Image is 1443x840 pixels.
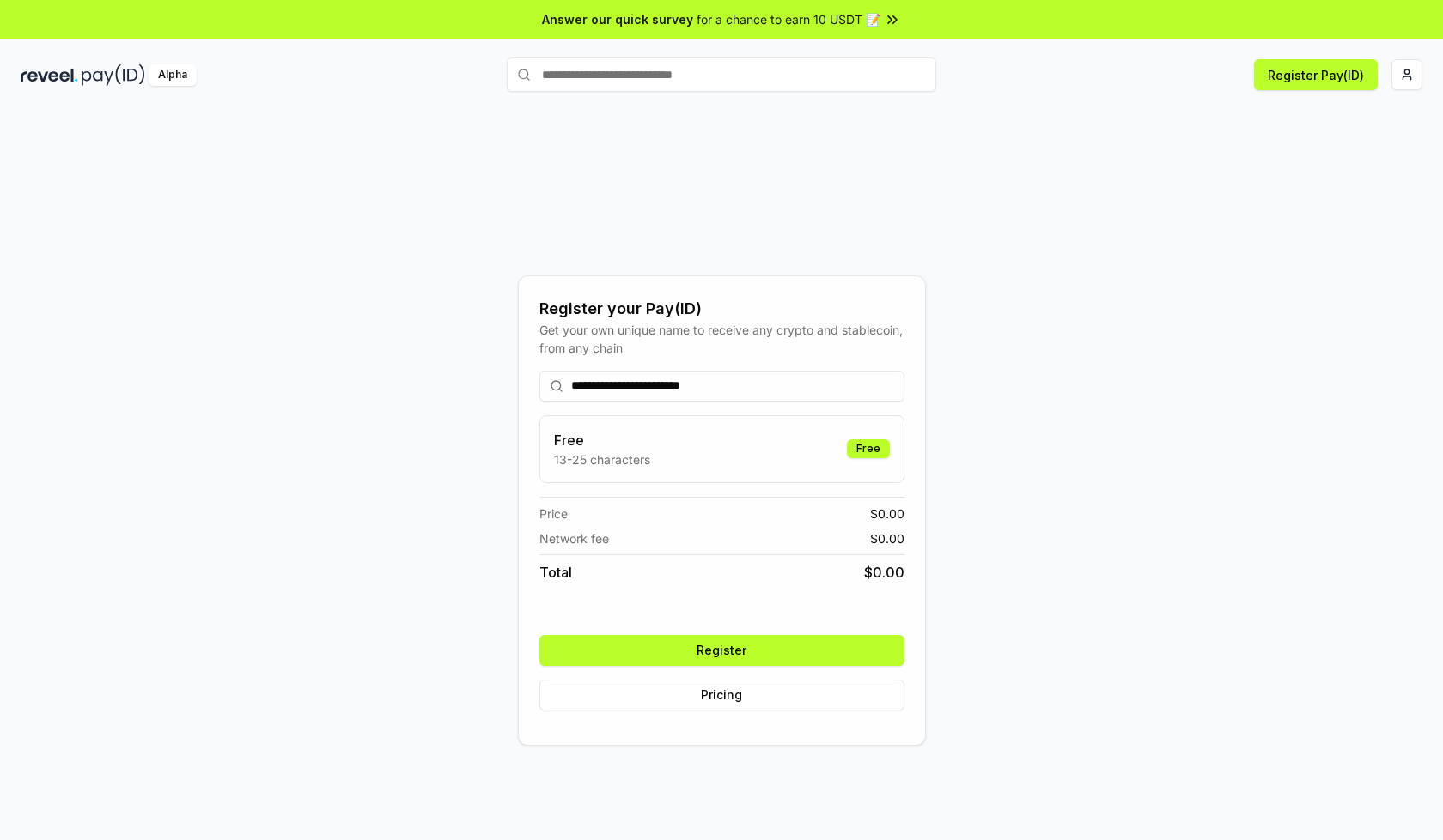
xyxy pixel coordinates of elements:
div: Free [847,439,890,458]
span: $ 0.00 [870,529,904,547]
p: 13-25 characters [554,450,650,468]
div: Alpha [149,64,197,86]
button: Register Pay(ID) [1254,59,1378,90]
span: for a chance to earn 10 USDT 📝 [697,10,880,28]
h3: Free [554,430,650,450]
span: $ 0.00 [864,562,904,583]
span: Network fee [539,529,609,547]
span: $ 0.00 [870,505,904,523]
div: Register your Pay(ID) [539,297,904,321]
img: pay_id [82,64,145,86]
span: Total [539,562,572,583]
span: Price [539,505,568,523]
div: Get your own unique name to receive any crypto and stablecoin, from any chain [539,321,904,357]
button: Pricing [539,680,904,710]
span: Answer our quick survey [542,10,693,28]
img: reveel_dark [21,64,78,86]
button: Register [539,635,904,666]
